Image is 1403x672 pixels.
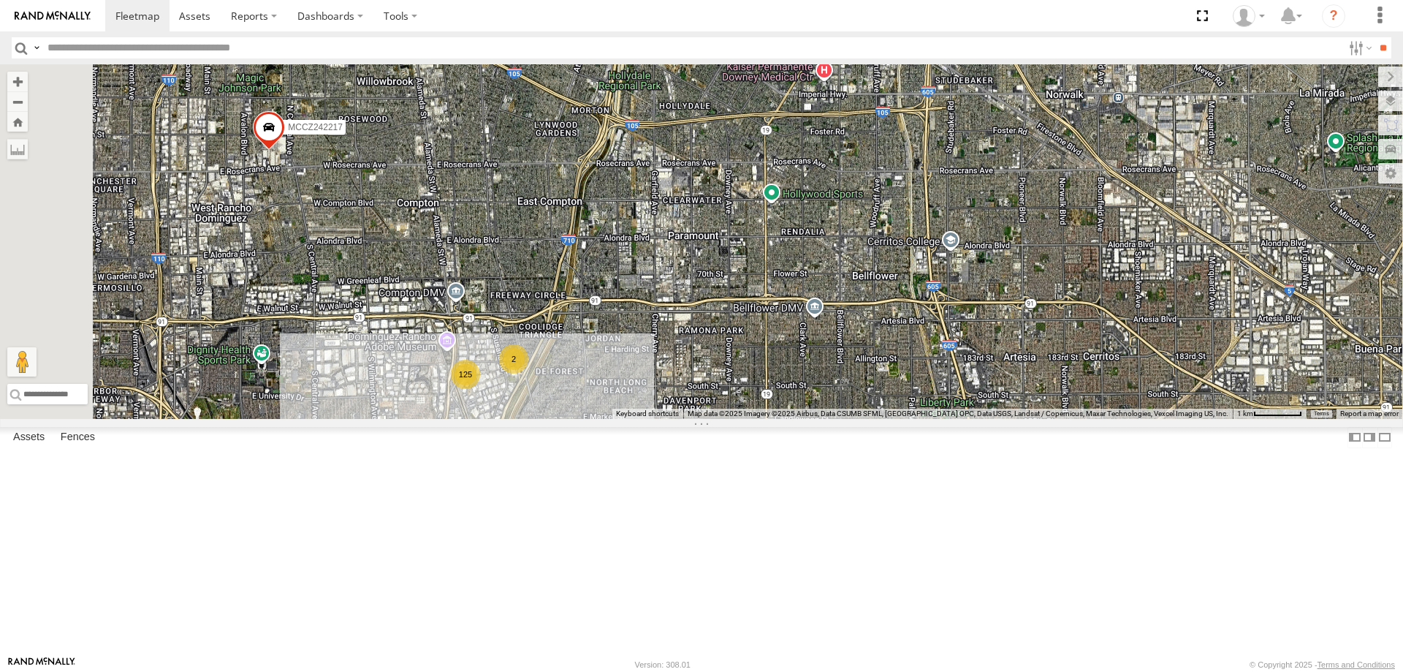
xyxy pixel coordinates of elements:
[288,121,343,132] span: MCCZ242217
[7,112,28,132] button: Zoom Home
[53,427,102,448] label: Fences
[451,360,480,389] div: 125
[635,660,691,669] div: Version: 308.01
[7,139,28,159] label: Measure
[8,657,75,672] a: Visit our Website
[7,91,28,112] button: Zoom out
[1237,409,1253,418] span: 1 km
[7,72,28,91] button: Zoom in
[1347,427,1362,448] label: Dock Summary Table to the Left
[1378,163,1403,184] label: Map Settings
[1340,409,1399,418] a: Report a map error
[1228,5,1270,27] div: Zulema McIntosch
[1322,4,1345,28] i: ?
[1233,409,1307,419] button: Map Scale: 1 km per 63 pixels
[15,11,91,21] img: rand-logo.svg
[7,347,37,377] button: Drag Pegman onto the map to open Street View
[1250,660,1395,669] div: © Copyright 2025 -
[1314,411,1329,417] a: Terms (opens in new tab)
[31,37,42,58] label: Search Query
[1362,427,1377,448] label: Dock Summary Table to the Right
[688,409,1228,418] span: Map data ©2025 Imagery ©2025 Airbus, Data CSUMB SFML, [GEOGRAPHIC_DATA] OPC, Data USGS, Landsat /...
[6,427,52,448] label: Assets
[1377,427,1392,448] label: Hide Summary Table
[1343,37,1375,58] label: Search Filter Options
[499,344,528,374] div: 2
[1318,660,1395,669] a: Terms and Conditions
[616,409,679,419] button: Keyboard shortcuts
